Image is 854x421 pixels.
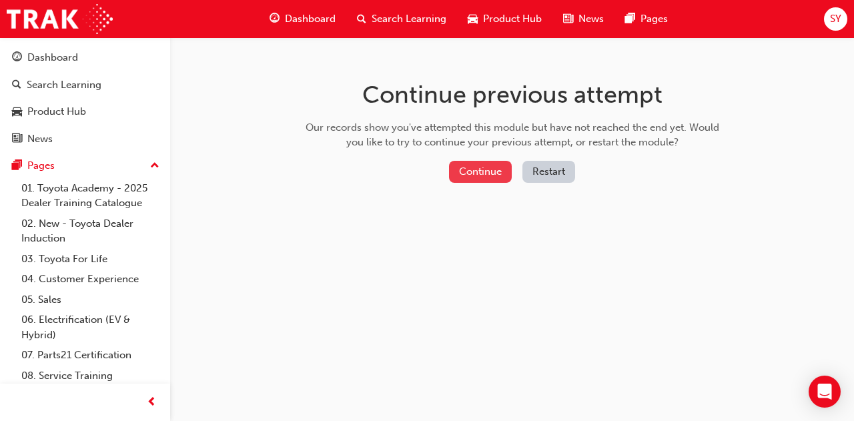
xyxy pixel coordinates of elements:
[5,153,165,178] button: Pages
[12,106,22,118] span: car-icon
[16,290,165,310] a: 05. Sales
[372,11,446,27] span: Search Learning
[12,160,22,172] span: pages-icon
[5,99,165,124] a: Product Hub
[27,158,55,173] div: Pages
[147,394,157,411] span: prev-icon
[640,11,668,27] span: Pages
[5,127,165,151] a: News
[483,11,542,27] span: Product Hub
[824,7,847,31] button: SY
[270,11,280,27] span: guage-icon
[27,104,86,119] div: Product Hub
[259,5,346,33] a: guage-iconDashboard
[449,161,512,183] button: Continue
[16,269,165,290] a: 04. Customer Experience
[563,11,573,27] span: news-icon
[16,178,165,214] a: 01. Toyota Academy - 2025 Dealer Training Catalogue
[7,4,113,34] img: Trak
[809,376,841,408] div: Open Intercom Messenger
[27,131,53,147] div: News
[27,50,78,65] div: Dashboard
[12,133,22,145] span: news-icon
[301,80,724,109] h1: Continue previous attempt
[522,161,575,183] button: Restart
[12,52,22,64] span: guage-icon
[16,249,165,270] a: 03. Toyota For Life
[346,5,457,33] a: search-iconSearch Learning
[5,45,165,70] a: Dashboard
[16,366,165,386] a: 08. Service Training
[578,11,604,27] span: News
[457,5,552,33] a: car-iconProduct Hub
[150,157,159,175] span: up-icon
[625,11,635,27] span: pages-icon
[357,11,366,27] span: search-icon
[5,73,165,97] a: Search Learning
[5,43,165,153] button: DashboardSearch LearningProduct HubNews
[468,11,478,27] span: car-icon
[16,310,165,345] a: 06. Electrification (EV & Hybrid)
[552,5,614,33] a: news-iconNews
[16,214,165,249] a: 02. New - Toyota Dealer Induction
[27,77,101,93] div: Search Learning
[285,11,336,27] span: Dashboard
[12,79,21,91] span: search-icon
[301,120,724,150] div: Our records show you've attempted this module but have not reached the end yet. Would you like to...
[16,345,165,366] a: 07. Parts21 Certification
[614,5,679,33] a: pages-iconPages
[830,11,841,27] span: SY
